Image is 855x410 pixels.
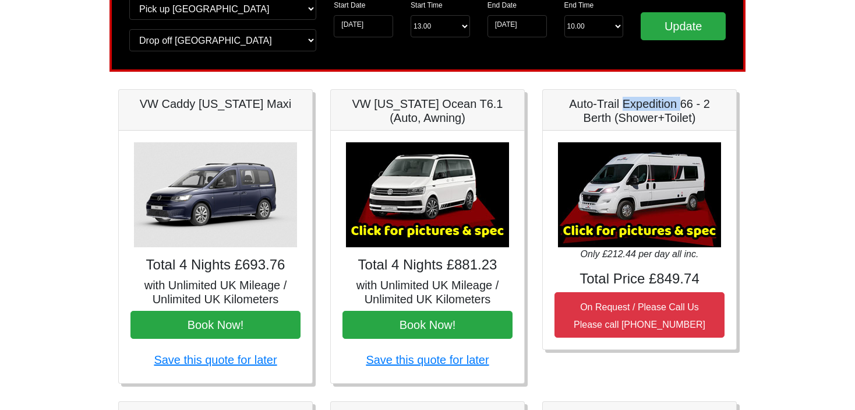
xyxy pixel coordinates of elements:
[554,292,725,338] button: On Request / Please Call UsPlease call [PHONE_NUMBER]
[130,311,301,339] button: Book Now!
[342,278,513,306] h5: with Unlimited UK Mileage / Unlimited UK Kilometers
[342,257,513,274] h4: Total 4 Nights £881.23
[581,249,699,259] i: Only £212.44 per day all inc.
[366,353,489,366] a: Save this quote for later
[130,278,301,306] h5: with Unlimited UK Mileage / Unlimited UK Kilometers
[554,271,725,288] h4: Total Price £849.74
[574,302,705,330] small: On Request / Please Call Us Please call [PHONE_NUMBER]
[130,97,301,111] h5: VW Caddy [US_STATE] Maxi
[334,15,393,37] input: Start Date
[130,257,301,274] h4: Total 4 Nights £693.76
[342,311,513,339] button: Book Now!
[558,142,721,247] img: Auto-Trail Expedition 66 - 2 Berth (Shower+Toilet)
[342,97,513,125] h5: VW [US_STATE] Ocean T6.1 (Auto, Awning)
[641,12,726,40] input: Update
[154,353,277,366] a: Save this quote for later
[487,15,547,37] input: Return Date
[346,142,509,247] img: VW California Ocean T6.1 (Auto, Awning)
[134,142,297,247] img: VW Caddy California Maxi
[554,97,725,125] h5: Auto-Trail Expedition 66 - 2 Berth (Shower+Toilet)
